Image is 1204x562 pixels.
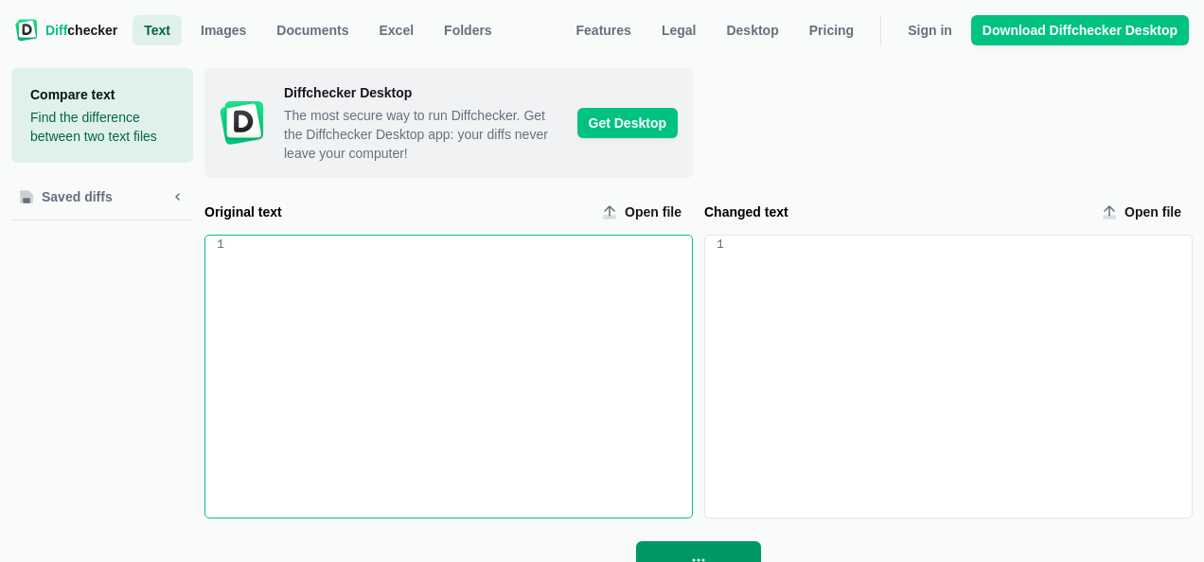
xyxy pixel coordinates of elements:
span: Download Diffchecker Desktop [979,21,1181,40]
img: Diffchecker logo [15,19,38,42]
span: Sign in [904,21,956,40]
span: Documents [273,21,352,40]
button: Folders [433,15,504,45]
span: Legal [658,21,700,40]
a: Diffchecker [15,15,117,45]
label: Original text upload [594,197,693,227]
span: Features [573,21,635,40]
span: Saved diffs [38,187,116,206]
img: Diffchecker Desktop icon [220,100,265,146]
span: Text [140,21,174,40]
a: Sign in [896,15,964,45]
label: Original text [204,202,587,221]
a: Pricing [798,15,865,45]
a: Documents [265,15,360,45]
span: The most secure way to run Diffchecker. Get the Diffchecker Desktop app: your diffs never leave y... [284,106,562,163]
a: Features [565,15,643,45]
a: Legal [650,15,708,45]
a: Diffchecker Desktop iconDiffchecker Desktop The most secure way to run Diffchecker. Get the Diffc... [204,68,693,178]
p: Find the difference between two text files [30,108,174,146]
a: Desktop [715,15,789,45]
span: Open file [621,202,685,221]
span: checker [45,21,117,40]
a: Excel [368,15,426,45]
label: Changed text upload [1094,197,1193,227]
div: Changed text input [724,236,1192,518]
button: Minimize sidebar [163,182,193,212]
div: 1 [717,236,724,249]
span: Excel [376,21,418,40]
span: Pricing [806,21,858,40]
a: Text [133,15,182,45]
span: Images [197,21,250,40]
div: Original text input [224,236,692,518]
a: Images [189,15,257,45]
span: Diff [45,23,67,38]
div: 1 [217,236,224,249]
span: Desktop [722,21,782,40]
span: Open file [1121,202,1185,221]
label: Changed text [704,202,1087,221]
span: Get Desktop [577,108,678,138]
span: Diffchecker Desktop [284,83,562,102]
h1: Compare text [30,85,174,104]
a: Download Diffchecker Desktop [971,15,1189,45]
span: Folders [440,21,496,40]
